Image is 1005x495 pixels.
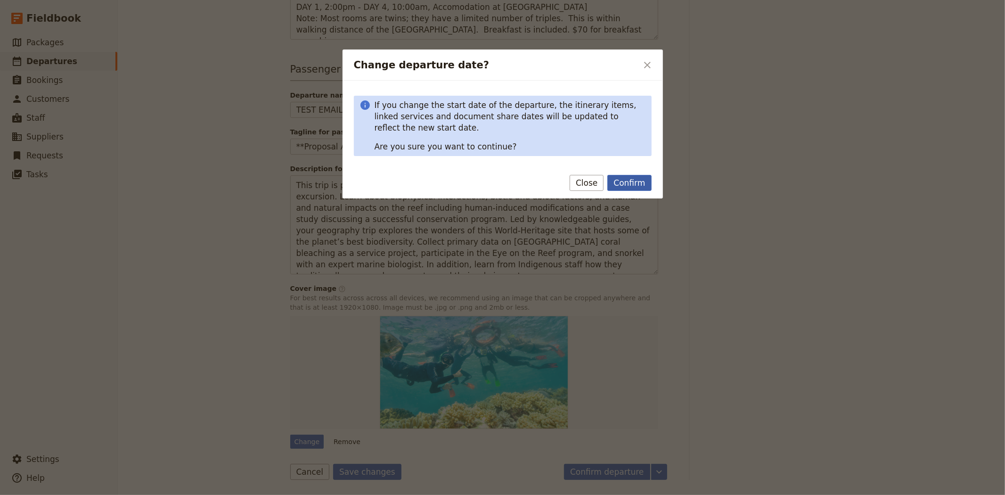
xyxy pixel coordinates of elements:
button: Confirm [607,175,651,191]
button: Close [570,175,604,191]
p: Are you sure you want to continue? [375,141,646,152]
h2: Change departure date? [354,58,637,72]
button: Close dialog [639,57,655,73]
p: If you change the start date of the departure, the itinerary items, linked services and document ... [375,99,646,133]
